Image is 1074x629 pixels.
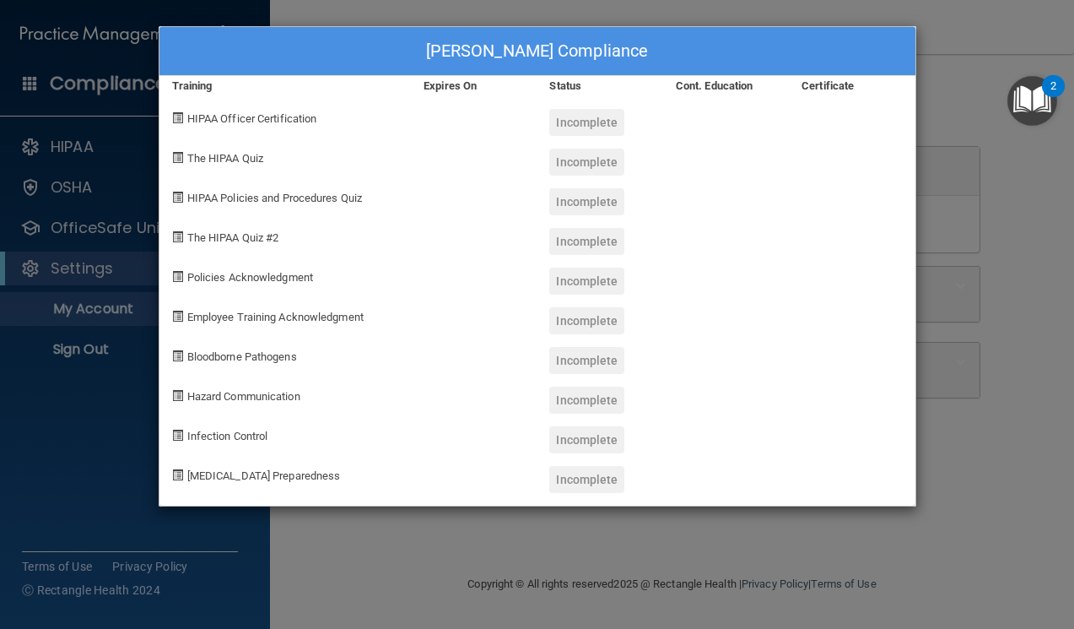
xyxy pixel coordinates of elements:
div: Cont. Education [663,76,789,96]
div: Status [537,76,662,96]
div: Incomplete [549,466,624,493]
div: Incomplete [549,307,624,334]
span: [MEDICAL_DATA] Preparedness [187,469,341,482]
div: Incomplete [549,268,624,295]
span: The HIPAA Quiz #2 [187,231,279,244]
div: [PERSON_NAME] Compliance [159,27,915,76]
div: Incomplete [549,188,624,215]
div: Incomplete [549,149,624,176]
div: Incomplete [549,387,624,414]
div: Incomplete [549,347,624,374]
div: Expires On [411,76,537,96]
div: Certificate [789,76,915,96]
span: Employee Training Acknowledgment [187,311,364,323]
div: Training [159,76,412,96]
button: Open Resource Center, 2 new notifications [1007,76,1057,126]
span: Bloodborne Pathogens [187,350,297,363]
span: HIPAA Officer Certification [187,112,317,125]
span: The HIPAA Quiz [187,152,263,165]
span: HIPAA Policies and Procedures Quiz [187,192,362,204]
iframe: Drift Widget Chat Controller [782,509,1054,577]
div: Incomplete [549,228,624,255]
div: 2 [1050,86,1056,108]
span: Infection Control [187,430,268,442]
div: Incomplete [549,426,624,453]
span: Policies Acknowledgment [187,271,313,284]
div: Incomplete [549,109,624,136]
span: Hazard Communication [187,390,300,403]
